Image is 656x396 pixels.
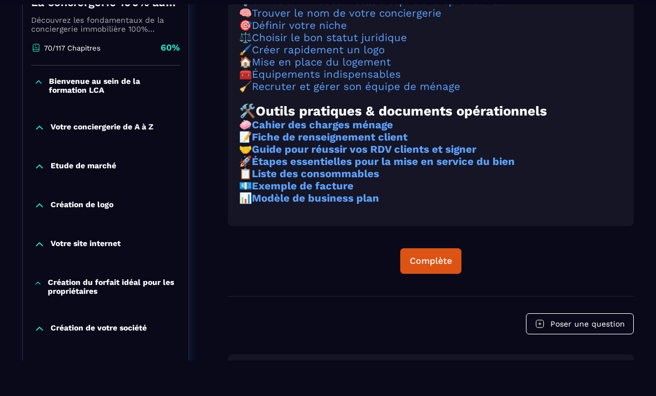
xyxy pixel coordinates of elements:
[239,19,623,32] h3: 🎯
[239,131,623,143] h3: 📝
[51,122,153,133] p: Votre conciergerie de A à Z
[239,180,623,192] h3: 💶
[239,32,623,44] h3: ⚖️
[239,119,623,131] h3: 🧼
[51,161,116,172] p: Etude de marché
[252,168,379,180] a: Liste des consommables
[252,7,441,19] a: Trouver le nom de votre conciergerie
[239,81,623,93] h3: 🧹
[51,239,121,250] p: Votre site internet
[252,143,476,156] a: Guide pour réussir vos RDV clients et signer
[49,77,177,94] p: Bienvenue au sein de la formation LCA
[48,278,177,295] p: Création du forfait idéal pour les propriétaires
[410,255,452,267] div: Complète
[252,19,347,32] a: Définir votre niche
[252,56,391,68] a: Mise en place du logement
[252,81,460,93] a: Recruter et gérer son équipe de ménage
[239,68,623,81] h3: 🧰
[526,313,634,334] button: Poser une question
[252,119,393,131] a: Cahier des charges ménage
[400,248,461,274] button: Complète
[161,42,180,54] p: 60%
[252,44,385,56] a: Créer rapidement un logo
[31,16,180,33] p: Découvrez les fondamentaux de la conciergerie immobilière 100% automatisée. Cette formation est c...
[256,103,547,119] strong: Outils pratiques & documents opérationnels
[252,192,379,204] a: Modèle de business plan
[239,7,623,19] h3: 🧠
[239,156,623,168] h3: 🚀
[252,32,407,44] a: Choisir le bon statut juridique
[239,168,623,180] h3: 📋
[51,323,147,334] p: Création de votre société
[239,44,623,56] h3: 🖌️
[239,192,623,204] h3: 📊
[252,180,354,192] a: Exemple de facture
[252,68,401,81] a: Équipements indispensables
[239,103,623,119] h2: 🛠️
[51,200,113,211] p: Création de logo
[252,156,515,168] a: Étapes essentielles pour la mise en service du bien
[239,143,623,156] h3: 🤝
[239,56,623,68] h3: 🏠
[252,131,407,143] a: Fiche de renseignement client
[44,44,101,52] p: 70/117 Chapitres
